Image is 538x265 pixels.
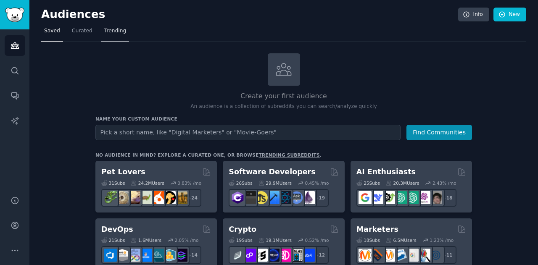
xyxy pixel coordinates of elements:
[101,167,145,177] h2: Pet Lovers
[5,8,24,22] img: GummySearch logo
[278,191,291,204] img: reactnative
[370,249,383,262] img: bigseo
[229,224,256,235] h2: Crypto
[163,249,176,262] img: aws_cdk
[302,249,315,262] img: defi_
[302,191,315,204] img: elixir
[104,191,117,204] img: herpetology
[433,180,456,186] div: 2.43 % /mo
[439,189,456,207] div: + 18
[101,224,133,235] h2: DevOps
[104,249,117,262] img: azuredevops
[151,191,164,204] img: cockatiel
[174,249,187,262] img: PlatformEngineers
[439,246,456,264] div: + 11
[69,24,95,42] a: Curated
[255,191,268,204] img: learnjavascript
[104,27,126,35] span: Trending
[229,180,252,186] div: 26 Sub s
[386,180,419,186] div: 20.3M Users
[394,249,407,262] img: Emailmarketing
[139,191,152,204] img: turtle
[359,191,372,204] img: GoogleGeminiAI
[116,191,129,204] img: ballpython
[101,24,129,42] a: Trending
[458,8,489,22] a: Info
[255,249,268,262] img: ethstaker
[429,191,442,204] img: ArtificalIntelligence
[127,249,140,262] img: Docker_DevOps
[243,191,256,204] img: software
[266,249,280,262] img: web3
[95,103,472,110] p: An audience is a collection of subreddits you can search/analyze quickly
[163,191,176,204] img: PetAdvice
[116,249,129,262] img: AWS_Certified_Experts
[258,152,319,157] a: trending subreddits
[382,249,395,262] img: AskMarketing
[382,191,395,204] img: AItoolsCatalog
[278,249,291,262] img: defiblockchain
[151,249,164,262] img: platformengineering
[95,152,322,158] div: No audience in mind? Explore a curated one, or browse .
[95,125,401,140] input: Pick a short name, like "Digital Marketers" or "Movie-Goers"
[229,237,252,243] div: 19 Sub s
[101,237,125,243] div: 21 Sub s
[356,237,380,243] div: 18 Sub s
[406,249,419,262] img: googleads
[370,191,383,204] img: DeepSeek
[305,237,329,243] div: 0.52 % /mo
[41,24,63,42] a: Saved
[429,249,442,262] img: OnlineMarketing
[359,249,372,262] img: content_marketing
[44,27,60,35] span: Saved
[184,189,201,207] div: + 24
[131,180,164,186] div: 24.2M Users
[311,246,329,264] div: + 12
[184,246,201,264] div: + 14
[290,249,303,262] img: CryptoNews
[258,237,292,243] div: 19.1M Users
[430,237,454,243] div: 1.23 % /mo
[175,237,199,243] div: 2.05 % /mo
[41,8,458,21] h2: Audiences
[95,116,472,122] h3: Name your custom audience
[131,237,161,243] div: 1.6M Users
[231,191,244,204] img: csharp
[356,180,380,186] div: 25 Sub s
[229,167,315,177] h2: Software Developers
[290,191,303,204] img: AskComputerScience
[174,191,187,204] img: dogbreed
[356,167,416,177] h2: AI Enthusiasts
[231,249,244,262] img: ethfinance
[243,249,256,262] img: 0xPolygon
[258,180,292,186] div: 29.9M Users
[417,249,430,262] img: MarketingResearch
[386,237,417,243] div: 6.5M Users
[127,191,140,204] img: leopardgeckos
[95,91,472,102] h2: Create your first audience
[266,191,280,204] img: iOSProgramming
[101,180,125,186] div: 31 Sub s
[406,191,419,204] img: chatgpt_prompts_
[72,27,92,35] span: Curated
[394,191,407,204] img: chatgpt_promptDesign
[139,249,152,262] img: DevOpsLinks
[177,180,201,186] div: 0.83 % /mo
[305,180,329,186] div: 0.45 % /mo
[493,8,526,22] a: New
[417,191,430,204] img: OpenAIDev
[356,224,398,235] h2: Marketers
[406,125,472,140] button: Find Communities
[311,189,329,207] div: + 19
